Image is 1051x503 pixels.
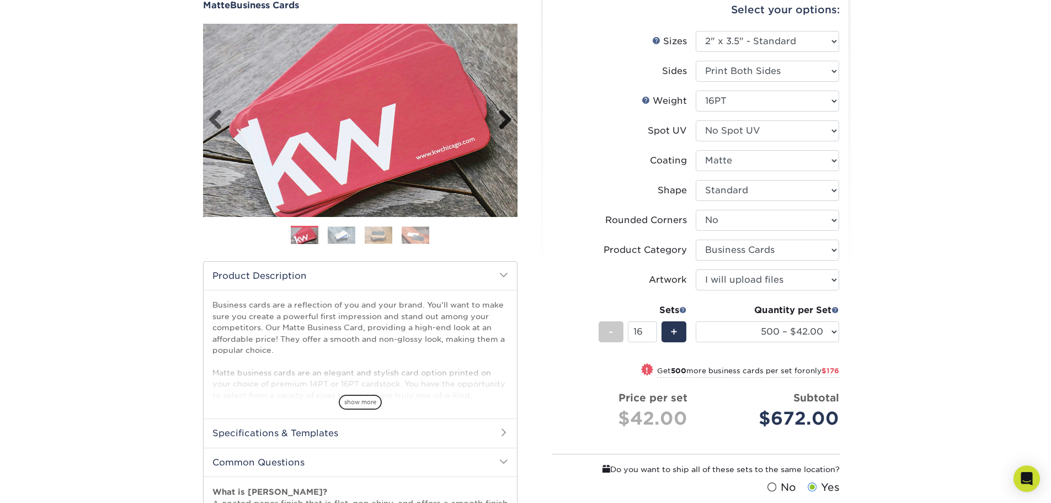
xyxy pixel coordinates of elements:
label: No [765,480,796,495]
strong: Subtotal [793,391,839,404]
div: Spot UV [648,124,687,137]
small: Get more business cards per set for [657,367,839,378]
div: Sides [662,65,687,78]
h2: Product Description [204,262,517,290]
h2: Specifications & Templates [204,419,517,447]
div: Rounded Corners [605,214,687,227]
h2: Common Questions [204,448,517,476]
label: Yes [805,480,840,495]
span: + [670,324,677,340]
p: Business cards are a reflection of you and your brand. You'll want to make sure you create a powe... [212,299,508,457]
img: Business Cards 01 [291,222,318,250]
span: $176 [821,367,839,375]
span: only [805,367,839,375]
div: $672.00 [704,405,839,432]
div: Weight [642,94,687,108]
img: Business Cards 04 [402,226,429,243]
div: Coating [650,154,687,167]
div: Product Category [604,243,687,257]
div: $42.00 [561,405,687,432]
img: Business Cards 03 [365,226,392,243]
div: Shape [658,184,687,197]
div: Sizes [652,35,687,48]
span: - [609,324,613,340]
div: Quantity per Set [696,304,839,317]
strong: Price per set [618,391,687,404]
div: Sets [599,304,687,317]
div: Artwork [649,273,687,287]
strong: 500 [671,367,686,375]
img: Business Cards 02 [328,226,355,243]
strong: What is [PERSON_NAME]? [212,487,327,496]
div: Do you want to ship all of these sets to the same location? [552,463,840,475]
div: Open Intercom Messenger [1013,465,1040,492]
span: ! [645,364,648,376]
span: show more [339,395,382,410]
